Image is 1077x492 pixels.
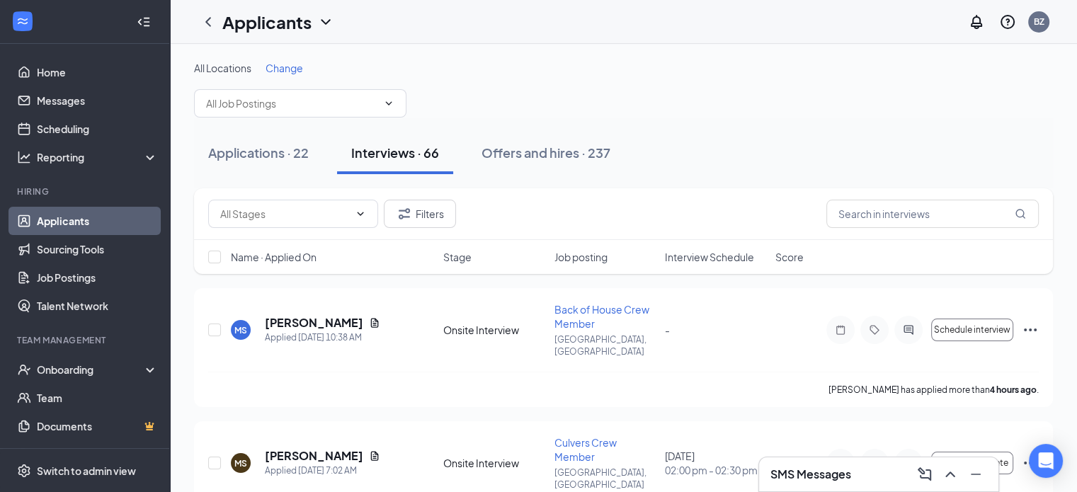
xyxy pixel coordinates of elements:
a: Talent Network [37,292,158,320]
input: Search in interviews [826,200,1039,228]
span: Back of House Crew Member [554,303,649,330]
a: Job Postings [37,263,158,292]
svg: MagnifyingGlass [1015,208,1026,219]
span: Job posting [554,250,608,264]
svg: Notifications [968,13,985,30]
p: [GEOGRAPHIC_DATA], [GEOGRAPHIC_DATA] [554,333,656,357]
span: Interview Schedule [665,250,754,264]
svg: Document [369,450,380,462]
div: Offers and hires · 237 [481,144,610,161]
a: SurveysCrown [37,440,158,469]
h5: [PERSON_NAME] [265,315,363,331]
div: Onsite Interview [443,323,545,337]
div: Switch to admin view [37,464,136,478]
svg: Note [832,324,849,336]
div: MS [234,457,247,469]
b: 4 hours ago [990,384,1037,395]
input: All Stages [220,206,349,222]
svg: QuestionInfo [999,13,1016,30]
div: Reporting [37,150,159,164]
div: Applied [DATE] 10:38 AM [265,331,380,345]
svg: ChevronDown [383,98,394,109]
span: - [665,324,670,336]
span: All Locations [194,62,251,74]
span: Culvers Crew Member [554,436,617,463]
div: Onsite Interview [443,456,545,470]
svg: ChevronUp [942,466,959,483]
svg: ChevronDown [317,13,334,30]
a: Applicants [37,207,158,235]
svg: Minimize [967,466,984,483]
div: Applied [DATE] 7:02 AM [265,464,380,478]
div: [DATE] [665,449,767,477]
svg: Ellipses [1022,321,1039,338]
h3: SMS Messages [770,467,851,482]
div: Team Management [17,334,155,346]
a: Messages [37,86,158,115]
svg: Ellipses [1022,454,1039,471]
button: Schedule interview [931,319,1013,341]
a: Sourcing Tools [37,235,158,263]
svg: Collapse [137,15,151,29]
p: [GEOGRAPHIC_DATA], [GEOGRAPHIC_DATA] [554,467,656,491]
svg: Analysis [17,150,31,164]
div: BZ [1034,16,1044,28]
div: Applications · 22 [208,144,309,161]
a: Team [37,384,158,412]
div: MS [234,324,247,336]
div: Onboarding [37,362,146,377]
button: Mark as complete [931,452,1013,474]
svg: ActiveChat [900,324,917,336]
span: Change [266,62,303,74]
a: Home [37,58,158,86]
svg: Filter [396,205,413,222]
a: DocumentsCrown [37,412,158,440]
svg: ComposeMessage [916,466,933,483]
svg: UserCheck [17,362,31,377]
button: Minimize [964,463,987,486]
p: [PERSON_NAME] has applied more than . [828,384,1039,396]
a: Scheduling [37,115,158,143]
h5: [PERSON_NAME] [265,448,363,464]
span: Name · Applied On [231,250,317,264]
button: Filter Filters [384,200,456,228]
div: Hiring [17,185,155,198]
span: Schedule interview [934,325,1010,335]
div: Interviews · 66 [351,144,439,161]
div: Open Intercom Messenger [1029,444,1063,478]
h1: Applicants [222,10,312,34]
svg: WorkstreamLogo [16,14,30,28]
span: Score [775,250,804,264]
input: All Job Postings [206,96,377,111]
span: 02:00 pm - 02:30 pm [665,463,767,477]
span: Stage [443,250,472,264]
svg: Document [369,317,380,328]
svg: Tag [866,324,883,336]
button: ChevronUp [939,463,962,486]
svg: ChevronDown [355,208,366,219]
svg: Settings [17,464,31,478]
svg: ChevronLeft [200,13,217,30]
button: ComposeMessage [913,463,936,486]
